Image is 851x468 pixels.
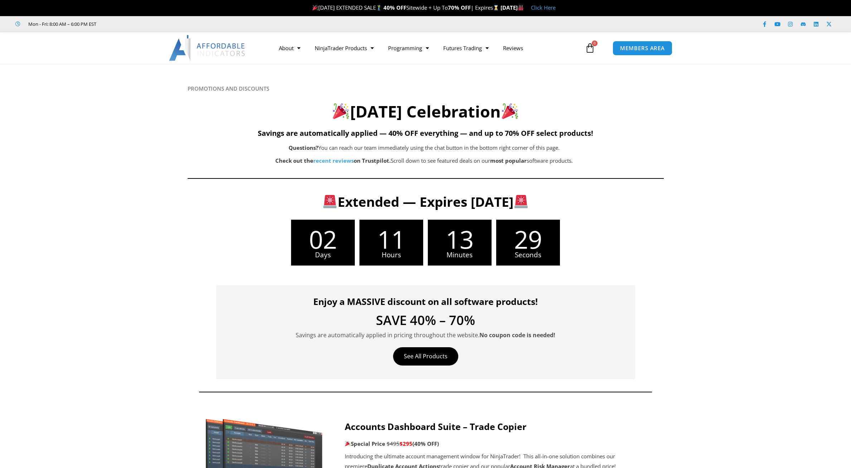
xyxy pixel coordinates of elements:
img: 🎉 [345,441,350,446]
a: Click Here [531,4,556,11]
span: $295 [400,440,412,447]
span: $495 [387,440,400,447]
span: Hours [359,252,423,258]
strong: No coupon code is needed! [479,331,555,339]
img: 🚨 [514,195,528,208]
img: 🎉 [502,103,518,119]
span: 29 [496,227,560,252]
img: 🎉 [313,5,318,10]
iframe: Customer reviews powered by Trustpilot [106,20,214,28]
span: 13 [428,227,492,252]
b: Questions? [289,144,318,151]
a: See All Products [393,347,458,366]
b: (40% OFF) [412,440,439,447]
a: recent reviews [313,157,354,164]
img: 🏭 [518,5,523,10]
img: 🏌️‍♂️ [376,5,382,10]
strong: 40% OFF [383,4,406,11]
strong: Special Price [345,440,385,447]
h2: [DATE] Celebration [188,101,664,122]
span: 0 [592,40,598,46]
span: MEMBERS AREA [620,46,665,51]
strong: [DATE] [501,4,524,11]
h3: Extended — Expires [DATE] [225,193,626,210]
p: Scroll down to see featured deals on our software products. [223,156,625,166]
span: Minutes [428,252,492,258]
span: [DATE] EXTENDED SALE Sitewide + Up To | Expires [311,4,501,11]
a: 0 [574,38,606,58]
h6: PROMOTIONS AND DISCOUNTS [188,85,664,92]
a: About [272,40,308,56]
strong: 70% OFF [448,4,471,11]
span: 11 [359,227,423,252]
span: Mon - Fri: 8:00 AM – 6:00 PM EST [26,20,96,28]
strong: Check out the on Trustpilot. [275,157,391,164]
a: NinjaTrader Products [308,40,381,56]
h4: SAVE 40% – 70% [227,314,624,327]
span: 02 [291,227,355,252]
h5: Savings are automatically applied — 40% OFF everything — and up to 70% OFF select products! [188,129,664,138]
span: Seconds [496,252,560,258]
a: Programming [381,40,436,56]
a: MEMBERS AREA [613,41,672,56]
p: You can reach our team immediately using the chat button in the bottom right corner of this page. [223,143,625,153]
strong: Accounts Dashboard Suite – Trade Copier [345,420,526,433]
p: Savings are automatically applied in pricing throughout the website. [227,330,624,340]
h4: Enjoy a MASSIVE discount on all software products! [227,296,624,307]
span: Days [291,252,355,258]
a: Futures Trading [436,40,496,56]
b: most popular [490,157,527,164]
img: LogoAI | Affordable Indicators – NinjaTrader [169,35,246,61]
img: ⌛ [493,5,499,10]
a: Reviews [496,40,530,56]
img: 🚨 [323,195,337,208]
nav: Menu [272,40,583,56]
img: 🎉 [333,103,349,119]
